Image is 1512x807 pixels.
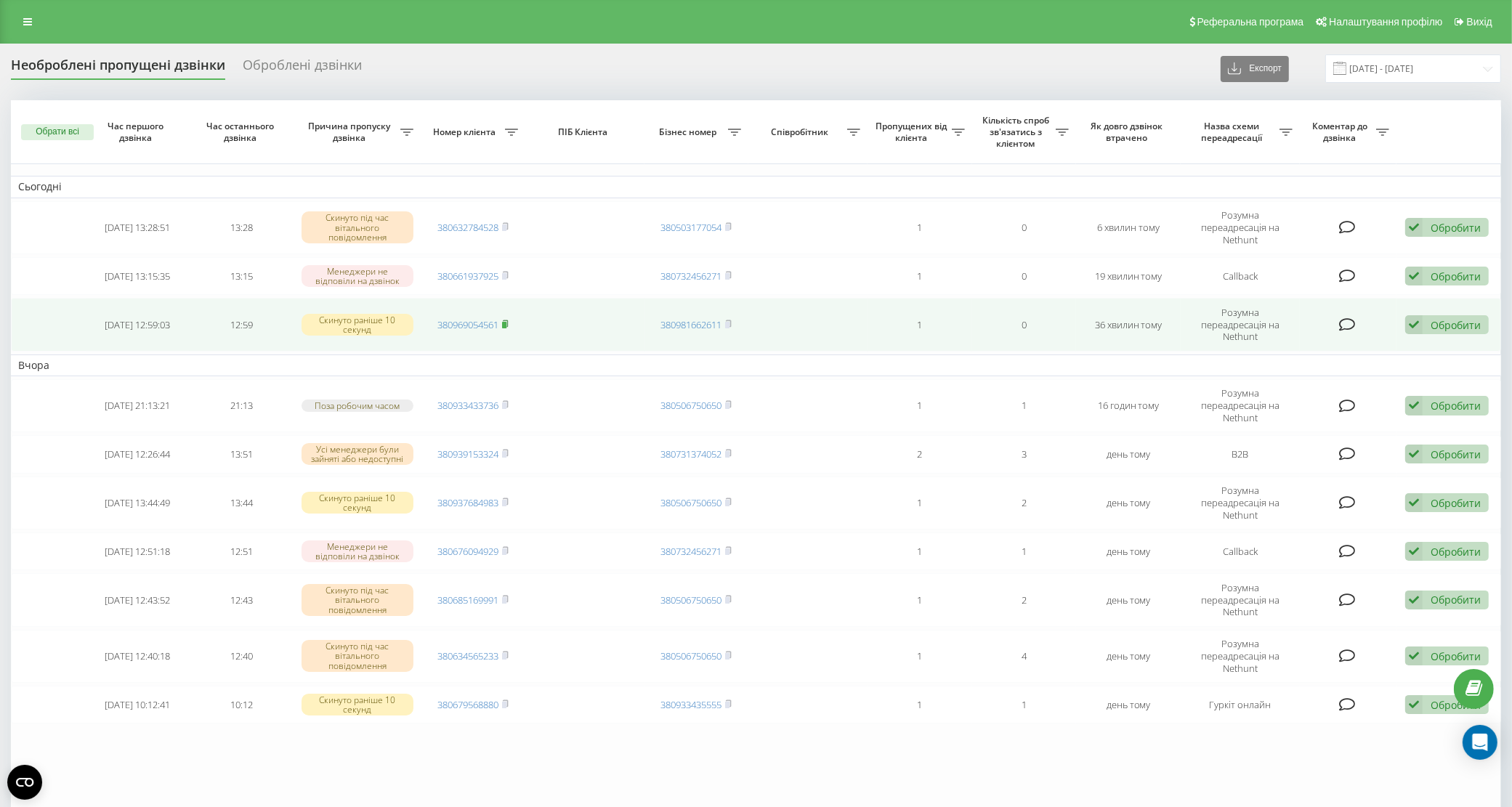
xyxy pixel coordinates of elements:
[190,532,294,571] td: 12:51
[190,573,294,626] td: 12:43
[868,573,972,626] td: 1
[437,593,498,607] a: 380685169991
[190,201,294,254] td: 13:28
[1076,573,1181,626] td: день тому
[86,257,190,296] td: [DATE] 13:15:35
[972,435,1077,474] td: 3
[302,443,413,465] div: Усі менеджери були зайняті або недоступні
[1431,593,1481,607] div: Обробити
[428,126,505,138] span: Номер клієнта
[302,694,413,715] div: Скинуто раніше 10 секунд
[302,314,413,336] div: Скинуто раніше 10 секунд
[1197,16,1304,28] span: Реферальна програма
[875,121,952,143] span: Пропущених від клієнта
[756,126,847,138] span: Співробітник
[660,649,721,662] a: 380506750650
[1188,121,1279,143] span: Назва схеми переадресації
[190,257,294,296] td: 13:15
[1431,496,1481,510] div: Обробити
[302,492,413,514] div: Скинуто раніше 10 секунд
[1076,477,1181,530] td: день тому
[1076,435,1181,474] td: день тому
[868,532,972,571] td: 1
[7,765,42,800] button: Open CMP widget
[190,630,294,683] td: 12:40
[437,269,498,283] a: 380661937925
[1181,257,1300,296] td: Callback
[1329,16,1442,28] span: Налаштування профілю
[86,435,190,474] td: [DATE] 12:26:44
[11,176,1501,198] td: Сьогодні
[868,630,972,683] td: 1
[652,126,729,138] span: Бізнес номер
[437,496,498,509] a: 380937684983
[660,593,721,607] a: 380506750650
[972,257,1077,296] td: 0
[868,435,972,474] td: 2
[201,121,282,143] span: Час останнього дзвінка
[868,686,972,724] td: 1
[1181,201,1300,254] td: Розумна переадресація на Nethunt
[1431,649,1481,663] div: Обробити
[1181,630,1300,683] td: Розумна переадресація на Nethunt
[1431,221,1481,235] div: Обробити
[302,640,413,672] div: Скинуто під час вітального повідомлення
[11,57,225,80] div: Необроблені пропущені дзвінки
[1076,298,1181,351] td: 36 хвилин тому
[1181,379,1300,432] td: Розумна переадресація на Nethunt
[86,573,190,626] td: [DATE] 12:43:52
[1076,532,1181,571] td: день тому
[1181,686,1300,724] td: Гуркіт онлайн
[1431,318,1481,332] div: Обробити
[21,124,94,140] button: Обрати всі
[86,532,190,571] td: [DATE] 12:51:18
[1431,447,1481,461] div: Обробити
[302,400,413,412] div: Поза робочим часом
[302,265,413,287] div: Менеджери не відповіли на дзвінок
[86,686,190,724] td: [DATE] 10:12:41
[660,269,721,283] a: 380732456271
[437,318,498,331] a: 380969054561
[972,201,1077,254] td: 0
[1181,435,1300,474] td: B2B
[437,399,498,412] a: 380933433736
[190,686,294,724] td: 10:12
[437,221,498,234] a: 380632784528
[660,399,721,412] a: 380506750650
[972,573,1077,626] td: 2
[868,201,972,254] td: 1
[868,257,972,296] td: 1
[1076,257,1181,296] td: 19 хвилин тому
[1431,399,1481,413] div: Обробити
[972,686,1077,724] td: 1
[660,447,721,461] a: 380731374052
[437,545,498,558] a: 380676094929
[86,630,190,683] td: [DATE] 12:40:18
[972,379,1077,432] td: 1
[1076,201,1181,254] td: 6 хвилин тому
[972,532,1077,571] td: 1
[972,630,1077,683] td: 4
[868,298,972,351] td: 1
[868,477,972,530] td: 1
[972,298,1077,351] td: 0
[86,477,190,530] td: [DATE] 13:44:49
[97,121,178,143] span: Час першого дзвінка
[86,298,190,351] td: [DATE] 12:59:03
[1181,298,1300,351] td: Розумна переадресація на Nethunt
[11,354,1501,376] td: Вчора
[1076,686,1181,724] td: день тому
[868,379,972,432] td: 1
[437,698,498,711] a: 380679568880
[86,201,190,254] td: [DATE] 13:28:51
[1076,630,1181,683] td: день тому
[660,545,721,558] a: 380732456271
[660,698,721,711] a: 380933435555
[1463,725,1497,760] div: Open Intercom Messenger
[302,211,413,243] div: Скинуто під час вітального повідомлення
[1181,532,1300,571] td: Callback
[1307,121,1376,143] span: Коментар до дзвінка
[660,318,721,331] a: 380981662611
[1431,545,1481,559] div: Обробити
[1181,573,1300,626] td: Розумна переадресація на Nethunt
